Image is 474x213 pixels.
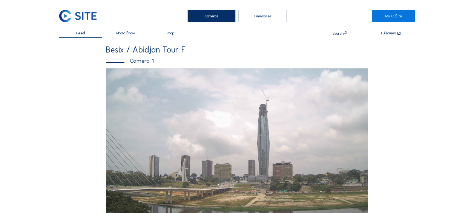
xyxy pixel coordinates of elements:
img: C-SITE Logo [59,10,97,22]
span: Map [167,31,174,35]
span: Photo Show [117,31,135,35]
div: Camera 1 [106,58,368,63]
div: Besix / Abidjan Tour F [106,46,368,54]
span: Feed [76,31,85,35]
div: Cameras [187,10,236,22]
a: C-SITE Logo [59,10,102,22]
div: Fullscreen [381,31,396,35]
a: My C-Site [372,10,415,22]
div: Timelapses [238,10,287,22]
